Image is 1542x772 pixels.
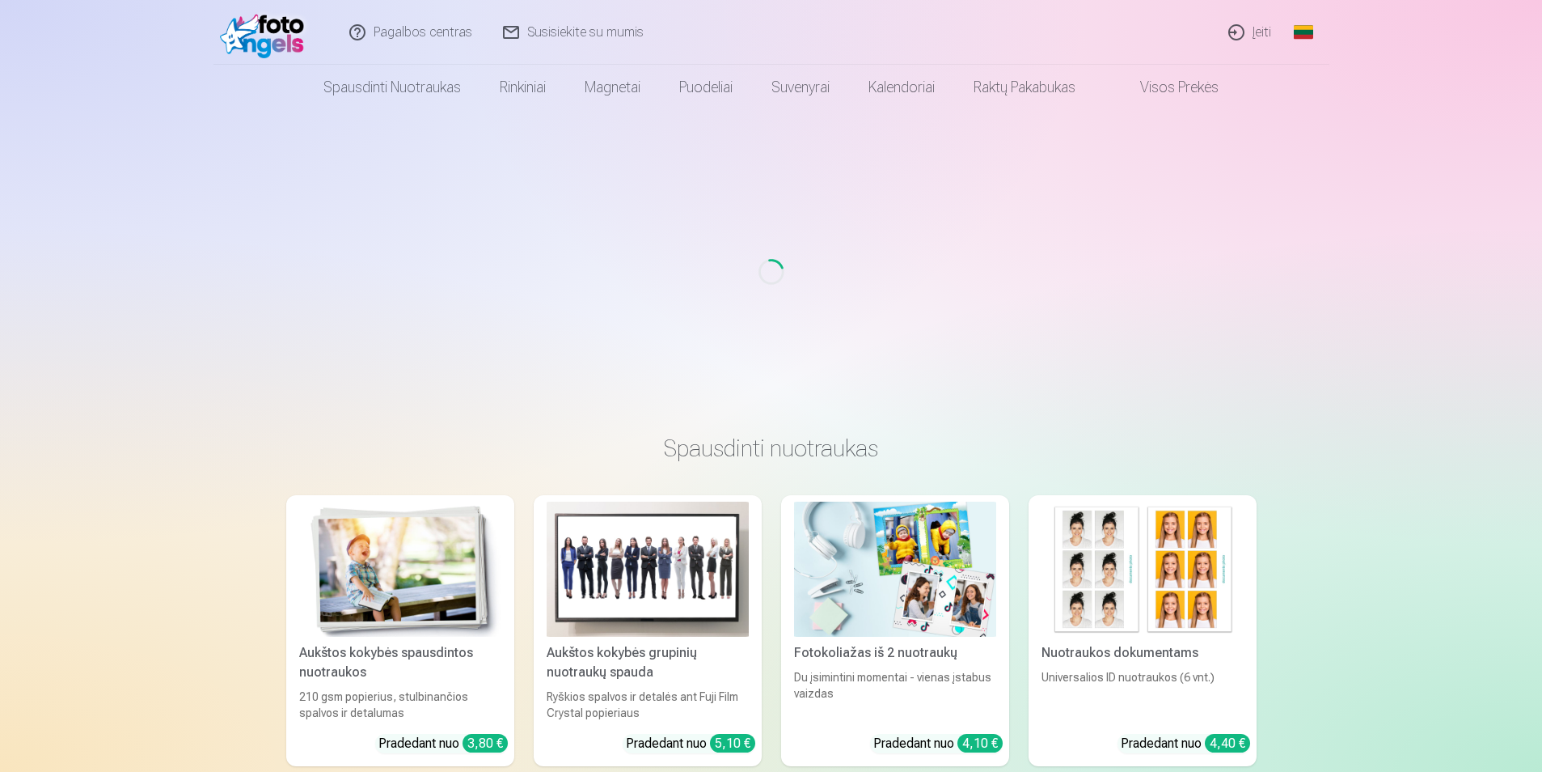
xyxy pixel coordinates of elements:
h3: Spausdinti nuotraukas [299,434,1244,463]
a: Spausdinti nuotraukas [304,65,480,110]
div: 4,40 € [1205,734,1250,753]
div: Universalios ID nuotraukos (6 vnt.) [1035,669,1250,721]
img: /fa2 [220,6,313,58]
div: Du įsimintini momentai - vienas įstabus vaizdas [788,669,1003,721]
div: Pradedant nuo [873,734,1003,753]
div: Fotokoliažas iš 2 nuotraukų [788,643,1003,663]
a: Fotokoliažas iš 2 nuotraukųFotokoliažas iš 2 nuotraukųDu įsimintini momentai - vienas įstabus vai... [781,495,1009,766]
a: Visos prekės [1095,65,1238,110]
a: Puodeliai [660,65,752,110]
div: Pradedant nuo [378,734,508,753]
img: Aukštos kokybės grupinių nuotraukų spauda [547,502,749,637]
div: 4,10 € [957,734,1003,753]
div: 3,80 € [463,734,508,753]
img: Fotokoliažas iš 2 nuotraukų [794,502,996,637]
a: Aukštos kokybės grupinių nuotraukų spaudaAukštos kokybės grupinių nuotraukų spaudaRyškios spalvos... [534,495,762,766]
a: Rinkiniai [480,65,565,110]
a: Aukštos kokybės spausdintos nuotraukos Aukštos kokybės spausdintos nuotraukos210 gsm popierius, s... [286,495,514,766]
a: Nuotraukos dokumentamsNuotraukos dokumentamsUniversalios ID nuotraukos (6 vnt.)Pradedant nuo 4,40 € [1029,495,1257,766]
img: Aukštos kokybės spausdintos nuotraukos [299,502,501,637]
img: Nuotraukos dokumentams [1041,502,1244,637]
a: Suvenyrai [752,65,849,110]
div: Pradedant nuo [1121,734,1250,753]
div: 5,10 € [710,734,755,753]
div: Pradedant nuo [626,734,755,753]
div: 210 gsm popierius, stulbinančios spalvos ir detalumas [293,689,508,721]
div: Ryškios spalvos ir detalės ant Fuji Film Crystal popieriaus [540,689,755,721]
div: Aukštos kokybės grupinių nuotraukų spauda [540,643,755,682]
a: Kalendoriai [849,65,954,110]
a: Magnetai [565,65,660,110]
a: Raktų pakabukas [954,65,1095,110]
div: Nuotraukos dokumentams [1035,643,1250,663]
div: Aukštos kokybės spausdintos nuotraukos [293,643,508,682]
